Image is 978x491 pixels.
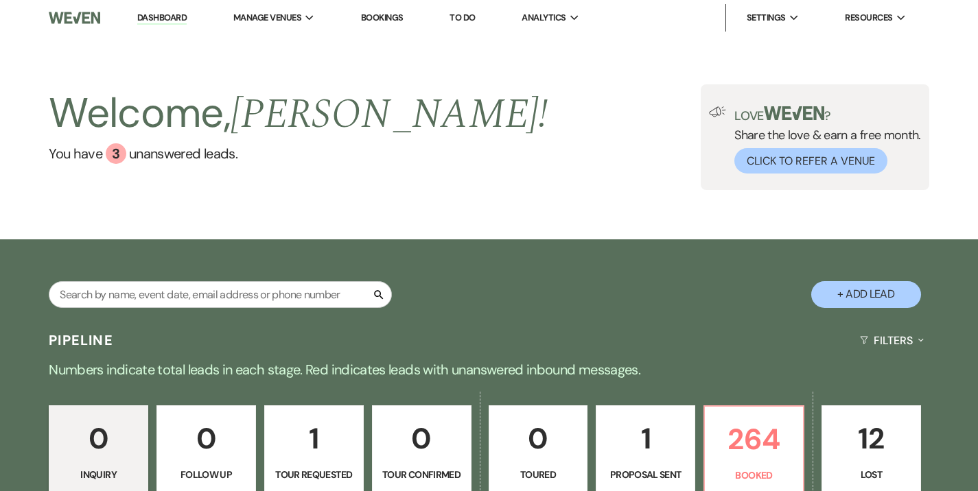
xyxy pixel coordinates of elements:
p: Follow Up [165,467,247,482]
span: Settings [747,11,786,25]
div: 3 [106,143,126,164]
div: Share the love & earn a free month. [726,106,921,173]
a: To Do [450,12,475,23]
p: Inquiry [58,467,139,482]
span: [PERSON_NAME] ! [231,83,548,146]
input: Search by name, event date, email address or phone number [49,281,392,308]
p: 1 [605,416,686,462]
p: 0 [381,416,463,462]
img: loud-speaker-illustration.svg [709,106,726,117]
p: Proposal Sent [605,467,686,482]
p: 264 [713,416,795,462]
p: Tour Requested [273,467,355,482]
button: Click to Refer a Venue [734,148,887,173]
p: 12 [830,416,912,462]
span: Resources [845,11,892,25]
p: Toured [498,467,579,482]
a: Dashboard [137,12,187,25]
p: Booked [713,468,795,483]
a: You have 3 unanswered leads. [49,143,548,164]
p: Tour Confirmed [381,467,463,482]
img: weven-logo-green.svg [764,106,825,120]
img: Weven Logo [49,3,100,32]
button: + Add Lead [811,281,921,308]
p: 0 [58,416,139,462]
p: Lost [830,467,912,482]
h3: Pipeline [49,331,113,350]
p: Love ? [734,106,921,122]
span: Analytics [522,11,566,25]
button: Filters [854,322,929,359]
p: 0 [165,416,247,462]
p: 0 [498,416,579,462]
p: 1 [273,416,355,462]
a: Bookings [361,12,404,23]
h2: Welcome, [49,84,548,143]
span: Manage Venues [233,11,301,25]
